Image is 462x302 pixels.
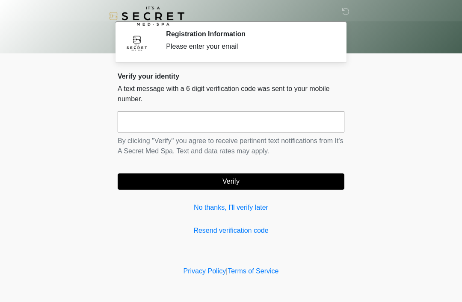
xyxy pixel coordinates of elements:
[166,30,332,38] h2: Registration Information
[166,41,332,52] div: Please enter your email
[118,173,344,190] button: Verify
[184,267,226,275] a: Privacy Policy
[124,30,150,56] img: Agent Avatar
[118,84,344,104] p: A text message with a 6 digit verification code was sent to your mobile number.
[226,267,228,275] a: |
[118,202,344,213] a: No thanks, I'll verify later
[118,136,344,156] p: By clicking "Verify" you agree to receive pertinent text notifications from It's A Secret Med Spa...
[118,226,344,236] a: Resend verification code
[118,72,344,80] h2: Verify your identity
[109,6,184,26] img: It's A Secret Med Spa Logo
[228,267,278,275] a: Terms of Service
